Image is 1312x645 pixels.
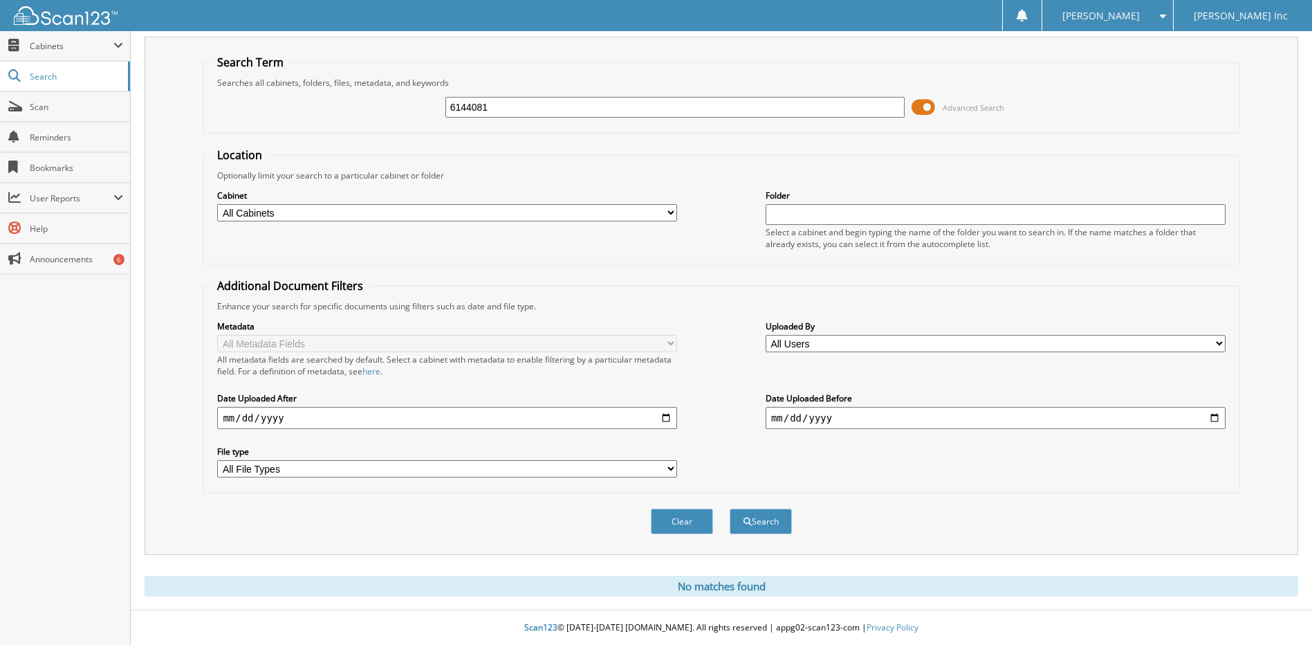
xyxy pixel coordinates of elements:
[1194,12,1288,20] span: [PERSON_NAME] Inc
[30,253,123,265] span: Announcements
[145,576,1298,597] div: No matches found
[1243,579,1312,645] iframe: Chat Widget
[766,190,1226,201] label: Folder
[30,101,123,113] span: Scan
[651,509,713,534] button: Clear
[217,354,677,377] div: All metadata fields are searched by default. Select a cabinet with metadata to enable filtering b...
[217,392,677,404] label: Date Uploaded After
[362,365,380,377] a: here
[766,407,1226,429] input: end
[30,71,121,82] span: Search
[943,102,1004,113] span: Advanced Search
[217,407,677,429] input: start
[30,131,123,143] span: Reminders
[217,446,677,457] label: File type
[210,278,370,293] legend: Additional Document Filters
[867,621,918,633] a: Privacy Policy
[1062,12,1140,20] span: [PERSON_NAME]
[30,40,113,52] span: Cabinets
[30,192,113,204] span: User Reports
[730,509,792,534] button: Search
[210,55,290,70] legend: Search Term
[210,147,269,163] legend: Location
[210,77,1232,89] div: Searches all cabinets, folders, files, metadata, and keywords
[131,611,1312,645] div: © [DATE]-[DATE] [DOMAIN_NAME]. All rights reserved | appg02-scan123-com |
[766,392,1226,404] label: Date Uploaded Before
[210,300,1232,312] div: Enhance your search for specific documents using filters such as date and file type.
[210,170,1232,181] div: Optionally limit your search to a particular cabinet or folder
[524,621,557,633] span: Scan123
[217,190,677,201] label: Cabinet
[30,223,123,235] span: Help
[113,254,124,265] div: 6
[766,320,1226,332] label: Uploaded By
[30,162,123,174] span: Bookmarks
[217,320,677,332] label: Metadata
[14,6,118,25] img: scan123-logo-white.svg
[766,226,1226,250] div: Select a cabinet and begin typing the name of the folder you want to search in. If the name match...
